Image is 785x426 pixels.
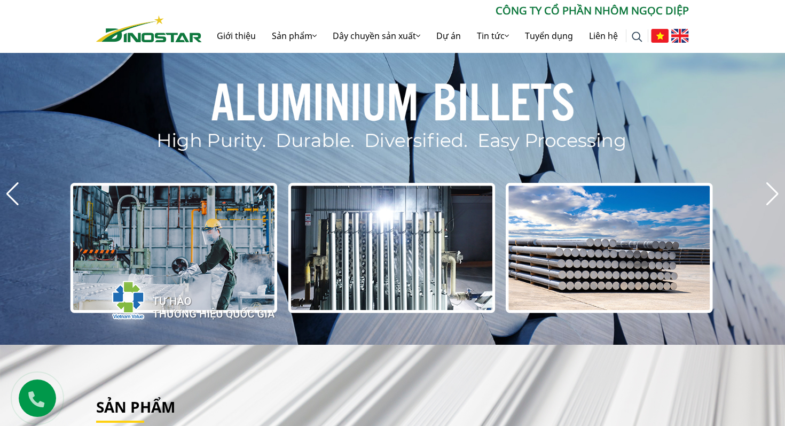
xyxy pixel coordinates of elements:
[428,19,469,53] a: Dự án
[264,19,325,53] a: Sản phẩm
[651,29,669,43] img: Tiếng Việt
[202,3,689,19] p: CÔNG TY CỔ PHẦN NHÔM NGỌC DIỆP
[517,19,581,53] a: Tuyển dụng
[80,261,277,334] img: thqg
[209,19,264,53] a: Giới thiệu
[632,32,642,42] img: search
[96,13,202,42] a: Nhôm Dinostar
[581,19,626,53] a: Liên hệ
[469,19,517,53] a: Tin tức
[671,29,689,43] img: English
[96,16,202,42] img: Nhôm Dinostar
[96,397,175,417] a: Sản phẩm
[325,19,428,53] a: Dây chuyền sản xuất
